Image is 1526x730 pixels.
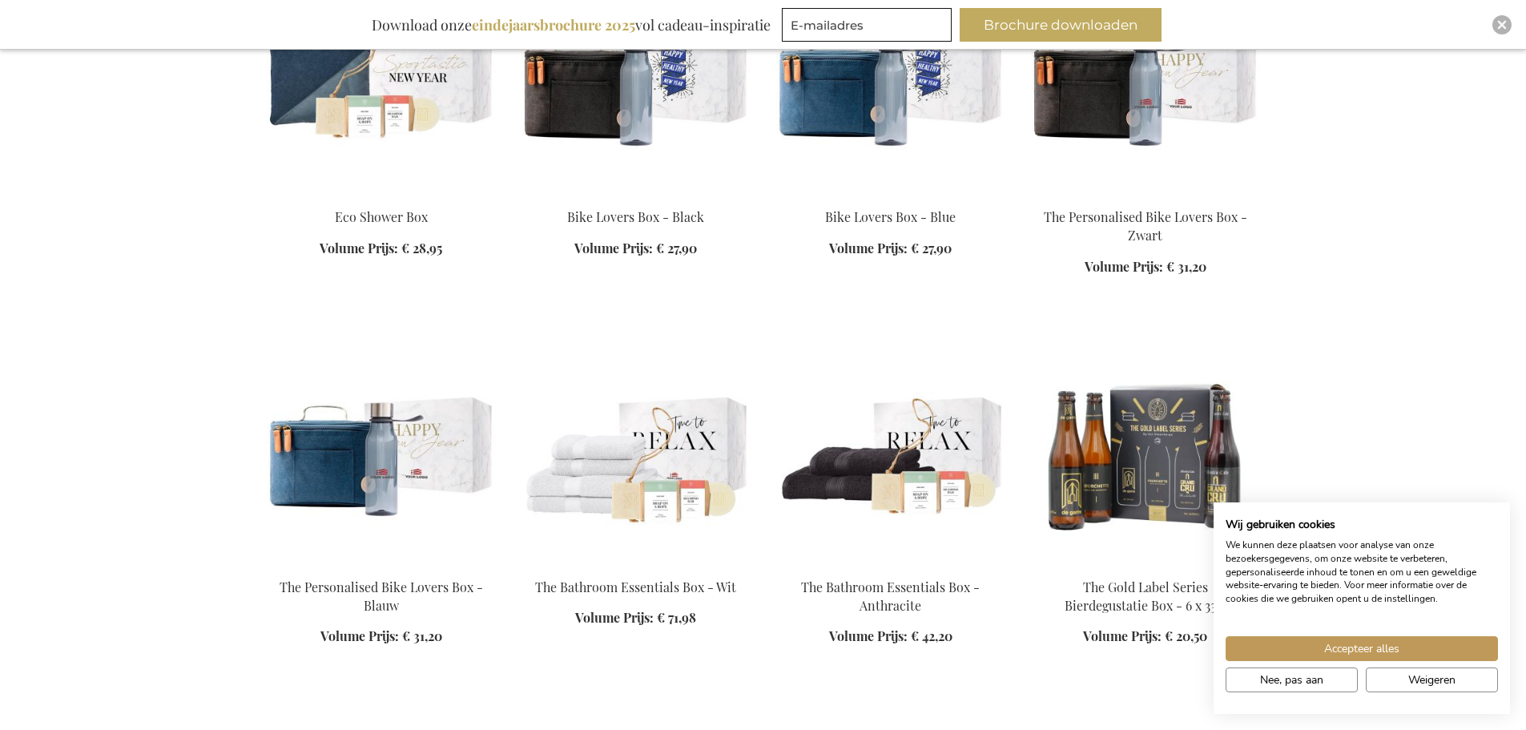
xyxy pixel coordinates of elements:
span: € 28,95 [401,240,442,256]
a: The Bathroom Essentials Box - Anthracite [801,579,980,614]
input: E-mailadres [782,8,952,42]
a: Bike Lovers Box - Black [521,188,751,204]
a: The Personalised Bike Lovers Box - Blauw [280,579,483,614]
a: The Bathroom Essentials Box - White [521,559,751,574]
a: The Personalised Bike Lovers Box - Zwart [1044,208,1247,244]
img: Bathroom Essentials Box - Anthracite [776,341,1005,565]
button: Accepteer alle cookies [1226,636,1498,661]
span: € 31,20 [1166,258,1206,275]
a: Volume Prijs: € 27,90 [829,240,952,258]
span: Volume Prijs: [1083,627,1162,644]
span: € 27,90 [911,240,952,256]
a: Volume Prijs: € 28,95 [320,240,442,258]
div: Close [1492,15,1512,34]
a: The Personalized Bike Lovers Box - Black [1031,188,1260,204]
a: Bike Lovers Box - Blue [825,208,956,225]
span: Accepteer alles [1324,640,1399,657]
img: The Bathroom Essentials Box - White [521,341,751,565]
a: Volume Prijs: € 31,20 [1085,258,1206,276]
span: Volume Prijs: [829,240,908,256]
a: The Gold Label Series Beer Tasting Set [1031,559,1260,574]
span: Volume Prijs: [574,240,653,256]
span: Volume Prijs: [829,627,908,644]
span: Volume Prijs: [1085,258,1163,275]
a: Volume Prijs: € 42,20 [829,627,952,646]
img: Close [1497,20,1507,30]
form: marketing offers and promotions [782,8,956,46]
span: € 71,98 [657,609,696,626]
span: € 42,20 [911,627,952,644]
a: Eco Shower Box [267,188,496,204]
button: Pas cookie voorkeuren aan [1226,667,1358,692]
span: Volume Prijs: [575,609,654,626]
span: € 31,20 [402,627,442,644]
a: Volume Prijs: € 27,90 [574,240,697,258]
h2: Wij gebruiken cookies [1226,518,1498,532]
a: Volume Prijs: € 31,20 [320,627,442,646]
b: eindejaarsbrochure 2025 [472,15,635,34]
img: The Gold Label Series Beer Tasting Set [1031,341,1260,565]
a: Volume Prijs: € 20,50 [1083,627,1207,646]
img: The Personalized Bike Lovers Box - Blue [267,341,496,565]
button: Alle cookies weigeren [1366,667,1498,692]
a: Bike Lovers Box - Blue [776,188,1005,204]
a: Volume Prijs: € 71,98 [575,609,696,627]
span: Weigeren [1408,672,1456,688]
button: Brochure downloaden [960,8,1162,42]
span: € 20,50 [1165,627,1207,644]
a: Bathroom Essentials Box - Anthracite [776,559,1005,574]
span: Nee, pas aan [1260,672,1323,688]
a: The Personalized Bike Lovers Box - Blue [267,559,496,574]
p: We kunnen deze plaatsen voor analyse van onze bezoekersgegevens, om onze website te verbeteren, g... [1226,538,1498,606]
span: Volume Prijs: [320,240,398,256]
span: € 27,90 [656,240,697,256]
span: Volume Prijs: [320,627,399,644]
a: The Bathroom Essentials Box - Wit [535,579,736,595]
div: Download onze vol cadeau-inspiratie [364,8,778,42]
a: Bike Lovers Box - Black [567,208,704,225]
a: The Gold Label Series Bierdegustatie Box - 6 x 33cl [1065,579,1226,614]
a: Eco Shower Box [335,208,428,225]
